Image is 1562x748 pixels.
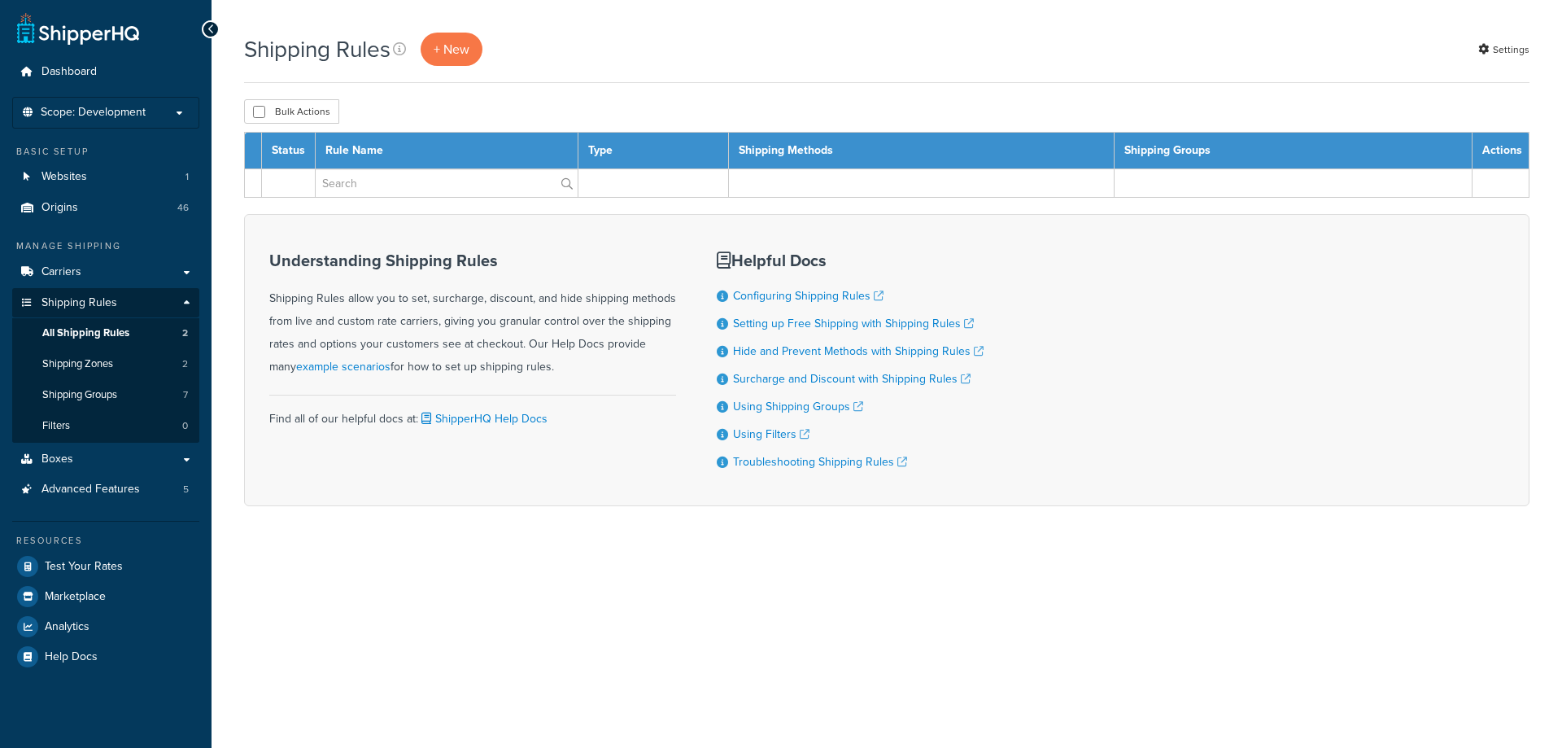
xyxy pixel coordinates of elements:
span: Marketplace [45,590,106,604]
a: Analytics [12,612,199,641]
span: Filters [42,419,70,433]
span: Shipping Groups [42,388,117,402]
span: Origins [41,201,78,215]
span: Analytics [45,620,89,634]
th: Shipping Groups [1114,133,1472,169]
span: 7 [183,388,188,402]
span: Carriers [41,265,81,279]
a: Marketplace [12,582,199,611]
a: Dashboard [12,57,199,87]
span: Websites [41,170,87,184]
a: Help Docs [12,642,199,671]
a: Carriers [12,257,199,287]
th: Rule Name [316,133,578,169]
a: Advanced Features 5 [12,475,199,505]
li: Websites [12,162,199,192]
span: Boxes [41,453,73,466]
th: Type [578,133,728,169]
div: Resources [12,534,199,548]
div: Basic Setup [12,145,199,159]
a: ShipperHQ Help Docs [418,410,548,427]
th: Status [262,133,316,169]
a: Troubleshooting Shipping Rules [733,453,907,470]
span: 5 [183,483,189,496]
h3: Understanding Shipping Rules [269,252,676,269]
span: 2 [182,357,188,371]
li: Shipping Groups [12,380,199,410]
span: Scope: Development [41,106,146,120]
span: Dashboard [41,65,97,79]
span: Help Docs [45,650,98,664]
a: Using Shipping Groups [733,398,863,415]
span: Shipping Rules [41,296,117,310]
div: Shipping Rules allow you to set, surcharge, discount, and hide shipping methods from live and cus... [269,252,676,378]
a: Configuring Shipping Rules [733,287,884,304]
input: Search [316,169,578,197]
div: Manage Shipping [12,239,199,253]
a: Setting up Free Shipping with Shipping Rules [733,315,974,332]
a: Using Filters [733,426,809,443]
span: 0 [182,419,188,433]
a: Boxes [12,444,199,475]
span: Test Your Rates [45,560,123,574]
a: Shipping Groups 7 [12,380,199,410]
span: Shipping Zones [42,357,113,371]
button: Bulk Actions [244,99,339,124]
a: example scenarios [296,358,390,375]
a: Hide and Prevent Methods with Shipping Rules [733,343,984,360]
div: Find all of our helpful docs at: [269,395,676,431]
a: Websites 1 [12,162,199,192]
li: All Shipping Rules [12,318,199,348]
li: Shipping Rules [12,288,199,443]
li: Shipping Zones [12,349,199,379]
span: 2 [182,326,188,340]
span: All Shipping Rules [42,326,129,340]
a: Surcharge and Discount with Shipping Rules [733,370,971,387]
li: Filters [12,411,199,441]
h1: Shipping Rules [244,33,390,65]
a: ShipperHQ Home [17,12,139,45]
a: Origins 46 [12,193,199,223]
th: Shipping Methods [728,133,1114,169]
h3: Helpful Docs [717,252,984,269]
a: + New [421,33,482,66]
a: Shipping Zones 2 [12,349,199,379]
span: + New [434,40,469,59]
a: Settings [1478,38,1529,61]
a: All Shipping Rules 2 [12,318,199,348]
span: Advanced Features [41,483,140,496]
a: Shipping Rules [12,288,199,318]
li: Origins [12,193,199,223]
th: Actions [1473,133,1529,169]
li: Advanced Features [12,475,199,505]
span: 1 [185,170,189,184]
a: Filters 0 [12,411,199,441]
span: 46 [177,201,189,215]
a: Test Your Rates [12,552,199,581]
